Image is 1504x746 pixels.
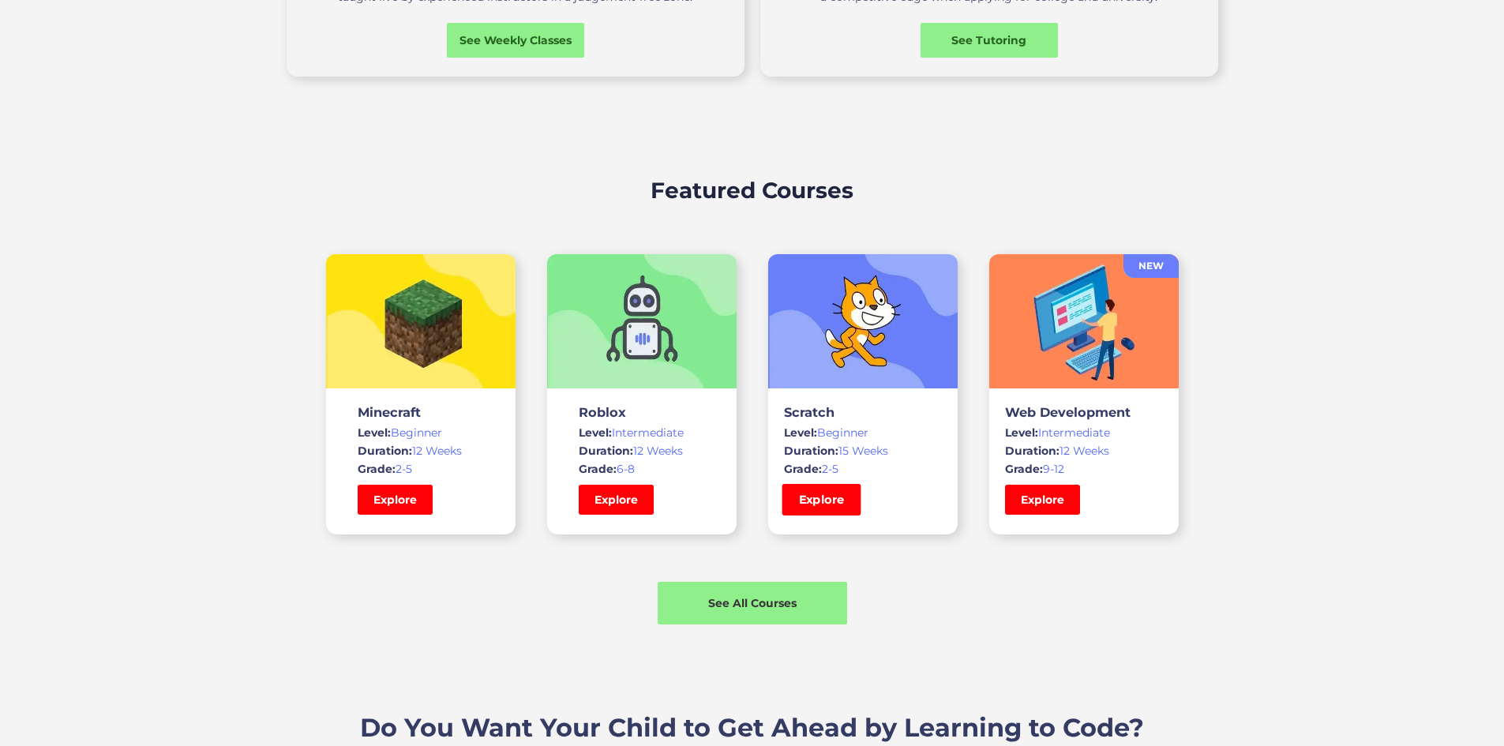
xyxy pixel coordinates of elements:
[358,462,396,476] span: Grade:
[1005,462,1043,476] span: Grade:
[579,485,654,515] a: Explore
[1005,425,1038,440] span: Level:
[784,443,942,459] div: 15 Weeks
[358,425,484,440] div: Beginner
[1123,258,1179,274] div: NEW
[447,32,584,48] div: See Weekly Classes
[921,23,1058,58] a: See Tutoring
[1005,443,1163,459] div: 12 Weeks
[579,425,705,440] div: Intermediate
[358,444,412,458] span: Duration:
[784,404,942,420] h3: Scratch
[358,425,391,440] span: Level:
[1005,444,1060,458] span: Duration:
[784,461,942,477] div: 2-5
[921,32,1058,48] div: See Tutoring
[784,444,838,458] span: Duration:
[784,462,822,476] span: Grade:
[579,461,705,477] div: 6-8
[358,404,484,420] h3: Minecraft
[579,404,705,420] h3: Roblox
[447,23,584,58] a: See Weekly Classes
[1005,485,1080,515] a: Explore
[651,174,853,207] h2: Featured Courses
[613,462,617,476] span: :
[658,582,847,624] a: See All Courses
[358,485,433,515] a: Explore
[658,595,847,611] div: See All Courses
[579,462,613,476] span: Grade
[358,443,484,459] div: 12 Weeks
[579,444,633,458] span: Duration:
[782,484,861,515] a: Explore
[784,425,942,440] div: Beginner
[579,425,612,440] span: Level:
[579,443,705,459] div: 12 Weeks
[358,461,484,477] div: 2-5
[1123,254,1179,278] a: NEW
[784,425,817,440] span: Level:
[1005,425,1163,440] div: Intermediate
[1005,461,1163,477] div: 9-12
[1005,404,1163,420] h3: Web Development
